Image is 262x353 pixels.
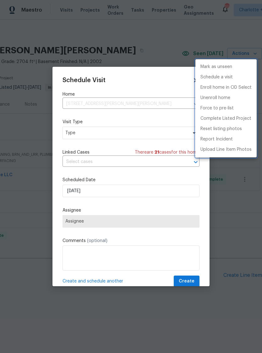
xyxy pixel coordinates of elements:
p: Mark as unseen [200,64,232,70]
p: Upload Line Item Photos [200,146,252,153]
p: Enroll home in OD Select [200,84,252,91]
p: Reset listing photos [200,126,242,132]
p: Force to pre-list [200,105,234,112]
p: Schedule a visit [200,74,233,81]
p: Report Incident [200,136,233,143]
p: Complete Listed Project [200,115,251,122]
p: Unenroll home [200,95,230,101]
